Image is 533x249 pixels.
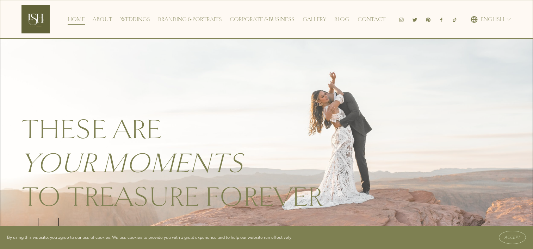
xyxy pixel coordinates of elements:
a: Home [68,14,85,25]
a: Corporate & Business [230,14,295,25]
button: Accept [499,231,526,244]
a: Twitter [412,17,417,22]
a: Facebook [439,17,444,22]
a: Branding & Portraits [158,14,222,25]
span: These are to treasure forever [22,113,323,213]
em: your moments [22,147,243,180]
a: Gallery [303,14,326,25]
a: Instagram [399,17,404,22]
img: Ish Picturesque [21,5,50,33]
div: language picker [471,14,512,25]
span: Accept [504,235,520,240]
a: Blog [334,14,349,25]
a: Pinterest [426,17,431,22]
a: Weddings [120,14,150,25]
a: TikTok [452,17,457,22]
a: About [93,14,112,25]
p: By using this website, you agree to our use of cookies. We use cookies to provide you with a grea... [7,234,292,241]
a: Contact [358,14,386,25]
span: English [481,14,504,25]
